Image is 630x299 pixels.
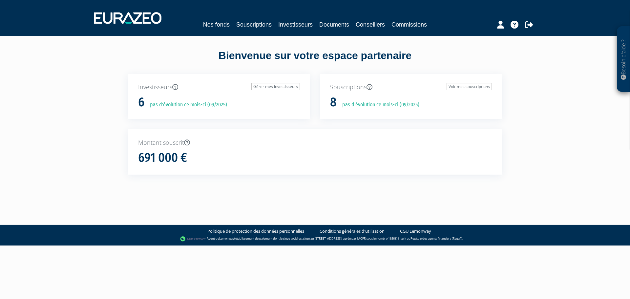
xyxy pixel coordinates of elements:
[620,30,627,89] p: Besoin d'aide ?
[338,101,419,109] p: pas d'évolution ce mois-ci (09/2025)
[319,20,349,29] a: Documents
[278,20,313,29] a: Investisseurs
[391,20,427,29] a: Commissions
[320,228,385,234] a: Conditions générales d'utilisation
[207,228,304,234] a: Politique de protection des données personnelles
[330,96,337,109] h1: 8
[356,20,385,29] a: Conseillers
[236,20,272,29] a: Souscriptions
[251,83,300,90] a: Gérer mes investisseurs
[180,236,205,242] img: logo-lemonway.png
[145,101,227,109] p: pas d'évolution ce mois-ci (09/2025)
[447,83,492,90] a: Voir mes souscriptions
[400,228,431,234] a: CGU Lemonway
[203,20,230,29] a: Nos fonds
[219,236,234,241] a: Lemonway
[123,48,507,74] div: Bienvenue sur votre espace partenaire
[94,12,161,24] img: 1732889491-logotype_eurazeo_blanc_rvb.png
[138,151,187,165] h1: 691 000 €
[138,139,492,147] p: Montant souscrit
[7,236,623,242] div: - Agent de (établissement de paiement dont le siège social est situé au [STREET_ADDRESS], agréé p...
[410,236,462,241] a: Registre des agents financiers (Regafi)
[330,83,492,92] p: Souscriptions
[138,83,300,92] p: Investisseurs
[138,96,144,109] h1: 6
